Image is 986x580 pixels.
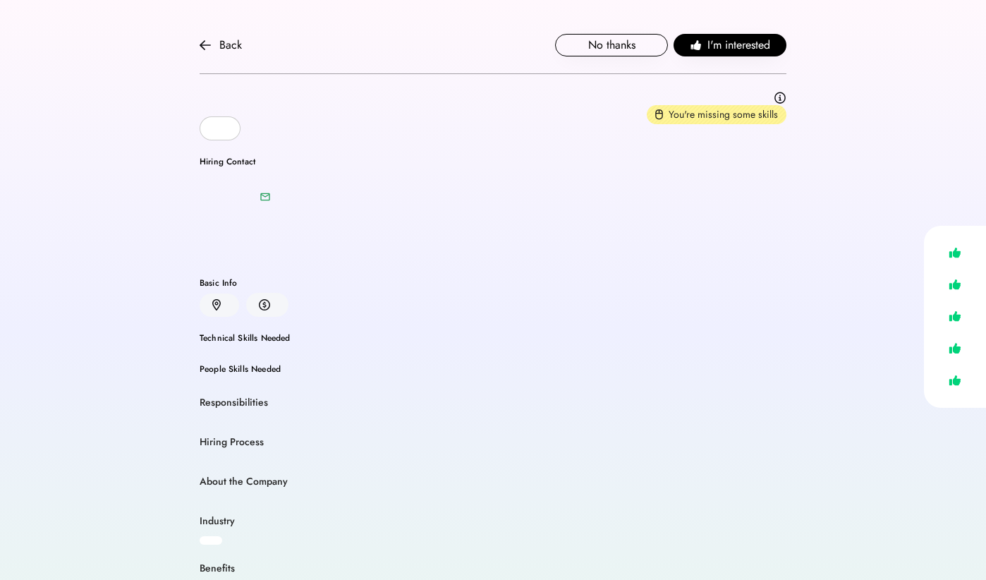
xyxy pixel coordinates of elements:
[200,279,786,287] div: Basic Info
[945,338,965,358] img: like.svg
[200,435,264,449] div: Hiring Process
[200,475,288,489] div: About the Company
[219,37,242,54] div: Back
[945,243,965,263] img: like.svg
[945,306,965,327] img: like.svg
[555,34,668,56] button: No thanks
[212,299,221,311] img: location.svg
[674,34,786,56] button: I'm interested
[200,157,281,166] div: Hiring Contact
[200,40,211,51] img: arrow-back.svg
[945,274,965,295] img: like.svg
[707,37,770,54] span: I'm interested
[200,562,235,576] div: Benefits
[209,120,226,137] img: yH5BAEAAAAALAAAAAABAAEAAAIBRAA7
[200,396,268,410] div: Responsibilities
[259,298,270,311] img: money.svg
[200,174,245,219] img: yH5BAEAAAAALAAAAAABAAEAAAIBRAA7
[200,514,235,528] div: Industry
[774,91,786,104] img: info.svg
[655,109,663,120] img: missing-skills.svg
[200,334,786,342] div: Technical Skills Needed
[200,365,786,373] div: People Skills Needed
[669,108,778,122] div: You're missing some skills
[945,370,965,391] img: like.svg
